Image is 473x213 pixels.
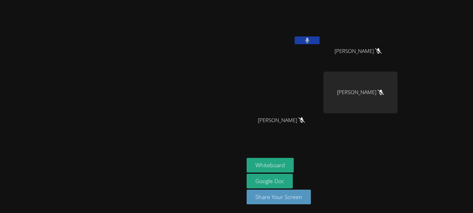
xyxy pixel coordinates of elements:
[247,158,294,173] button: Whiteboard
[247,190,311,204] button: Share Your Screen
[247,174,293,188] a: Google Doc
[335,47,382,56] span: [PERSON_NAME]
[323,72,398,113] div: [PERSON_NAME]
[258,116,305,125] span: [PERSON_NAME]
